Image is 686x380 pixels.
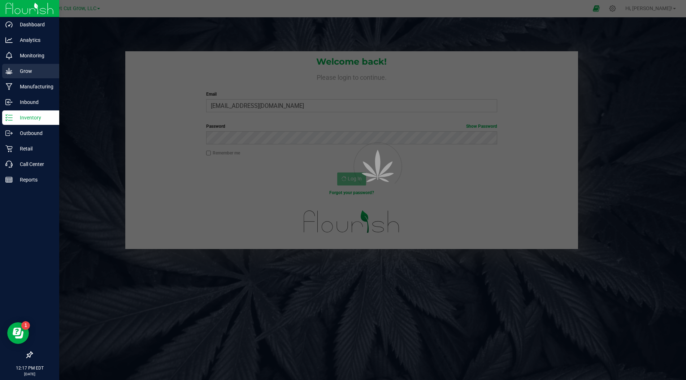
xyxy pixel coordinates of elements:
[5,176,13,183] inline-svg: Reports
[13,20,56,29] p: Dashboard
[7,322,29,344] iframe: Resource center
[5,67,13,75] inline-svg: Grow
[5,52,13,59] inline-svg: Monitoring
[21,321,30,330] iframe: Resource center unread badge
[13,82,56,91] p: Manufacturing
[5,145,13,152] inline-svg: Retail
[13,160,56,169] p: Call Center
[13,113,56,122] p: Inventory
[13,67,56,75] p: Grow
[3,365,56,371] p: 12:17 PM EDT
[13,98,56,106] p: Inbound
[5,83,13,90] inline-svg: Manufacturing
[5,114,13,121] inline-svg: Inventory
[5,36,13,44] inline-svg: Analytics
[5,130,13,137] inline-svg: Outbound
[5,21,13,28] inline-svg: Dashboard
[13,144,56,153] p: Retail
[5,161,13,168] inline-svg: Call Center
[13,36,56,44] p: Analytics
[13,51,56,60] p: Monitoring
[3,371,56,377] p: [DATE]
[13,175,56,184] p: Reports
[5,99,13,106] inline-svg: Inbound
[13,129,56,137] p: Outbound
